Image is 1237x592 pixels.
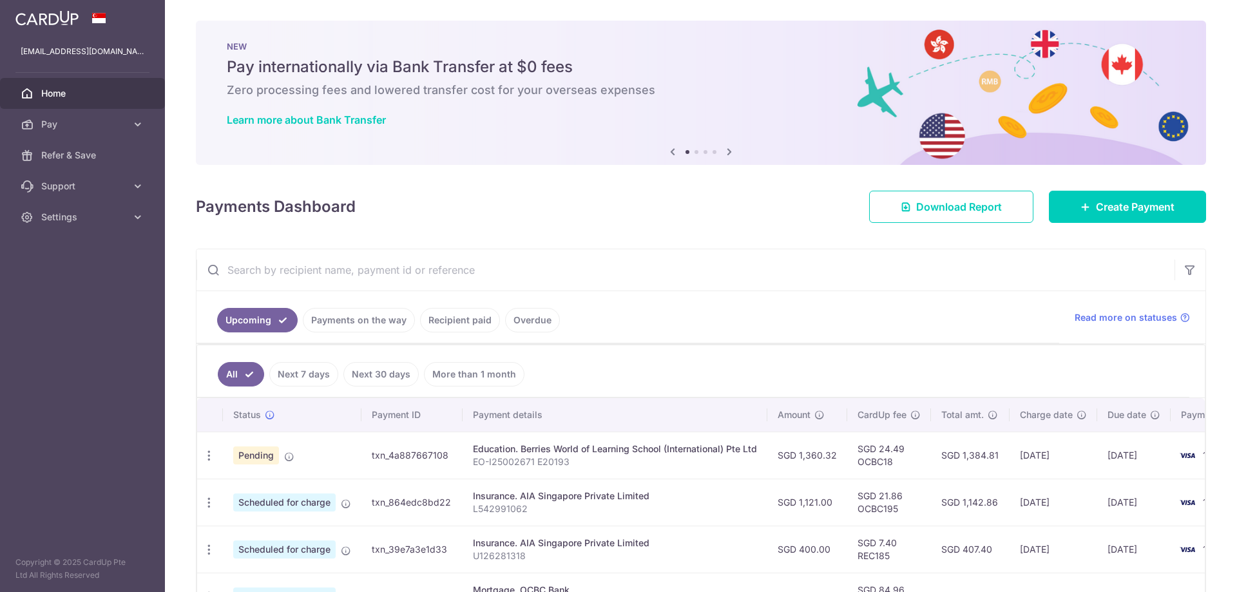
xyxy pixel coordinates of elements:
td: [DATE] [1010,526,1097,573]
td: [DATE] [1097,526,1171,573]
img: Bank Card [1175,495,1200,510]
span: Pay [41,118,126,131]
td: txn_4a887667108 [361,432,463,479]
p: L542991062 [473,502,757,515]
img: CardUp [15,10,79,26]
td: SGD 1,384.81 [931,432,1010,479]
img: Bank Card [1175,542,1200,557]
span: 1406 [1203,497,1224,508]
td: [DATE] [1010,479,1097,526]
span: Scheduled for charge [233,493,336,511]
td: SGD 1,121.00 [767,479,847,526]
p: NEW [227,41,1175,52]
span: Read more on statuses [1075,311,1177,324]
td: SGD 7.40 REC185 [847,526,931,573]
td: [DATE] [1010,432,1097,479]
span: Download Report [916,199,1002,215]
a: All [218,362,264,387]
img: Bank transfer banner [196,21,1206,165]
td: [DATE] [1097,432,1171,479]
span: Status [233,408,261,421]
span: Due date [1108,408,1146,421]
a: Download Report [869,191,1033,223]
span: Pending [233,446,279,464]
a: Create Payment [1049,191,1206,223]
td: SGD 407.40 [931,526,1010,573]
p: EO-I25002671 E20193 [473,455,757,468]
span: Charge date [1020,408,1073,421]
a: Next 30 days [343,362,419,387]
td: txn_39e7a3e1d33 [361,526,463,573]
span: Total amt. [941,408,984,421]
span: Amount [778,408,810,421]
p: U126281318 [473,549,757,562]
td: SGD 24.49 OCBC18 [847,432,931,479]
span: Settings [41,211,126,224]
span: Home [41,87,126,100]
th: Payment ID [361,398,463,432]
td: [DATE] [1097,479,1171,526]
img: Bank Card [1175,448,1200,463]
th: Payment details [463,398,767,432]
td: SGD 1,142.86 [931,479,1010,526]
a: Learn more about Bank Transfer [227,113,386,126]
td: SGD 400.00 [767,526,847,573]
input: Search by recipient name, payment id or reference [197,249,1175,291]
p: [EMAIL_ADDRESS][DOMAIN_NAME] [21,45,144,58]
span: Create Payment [1096,199,1175,215]
td: SGD 21.86 OCBC195 [847,479,931,526]
span: Refer & Save [41,149,126,162]
h4: Payments Dashboard [196,195,356,218]
a: Payments on the way [303,308,415,332]
h6: Zero processing fees and lowered transfer cost for your overseas expenses [227,82,1175,98]
a: Read more on statuses [1075,311,1190,324]
div: Education. Berries World of Learning School (International) Pte Ltd [473,443,757,455]
td: SGD 1,360.32 [767,432,847,479]
span: 1406 [1203,544,1224,555]
a: Recipient paid [420,308,500,332]
h5: Pay internationally via Bank Transfer at $0 fees [227,57,1175,77]
span: 1406 [1203,450,1224,461]
div: Insurance. AIA Singapore Private Limited [473,537,757,549]
span: CardUp fee [858,408,906,421]
span: Support [41,180,126,193]
a: Overdue [505,308,560,332]
span: Scheduled for charge [233,540,336,559]
a: Next 7 days [269,362,338,387]
div: Insurance. AIA Singapore Private Limited [473,490,757,502]
td: txn_864edc8bd22 [361,479,463,526]
a: Upcoming [217,308,298,332]
a: More than 1 month [424,362,524,387]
